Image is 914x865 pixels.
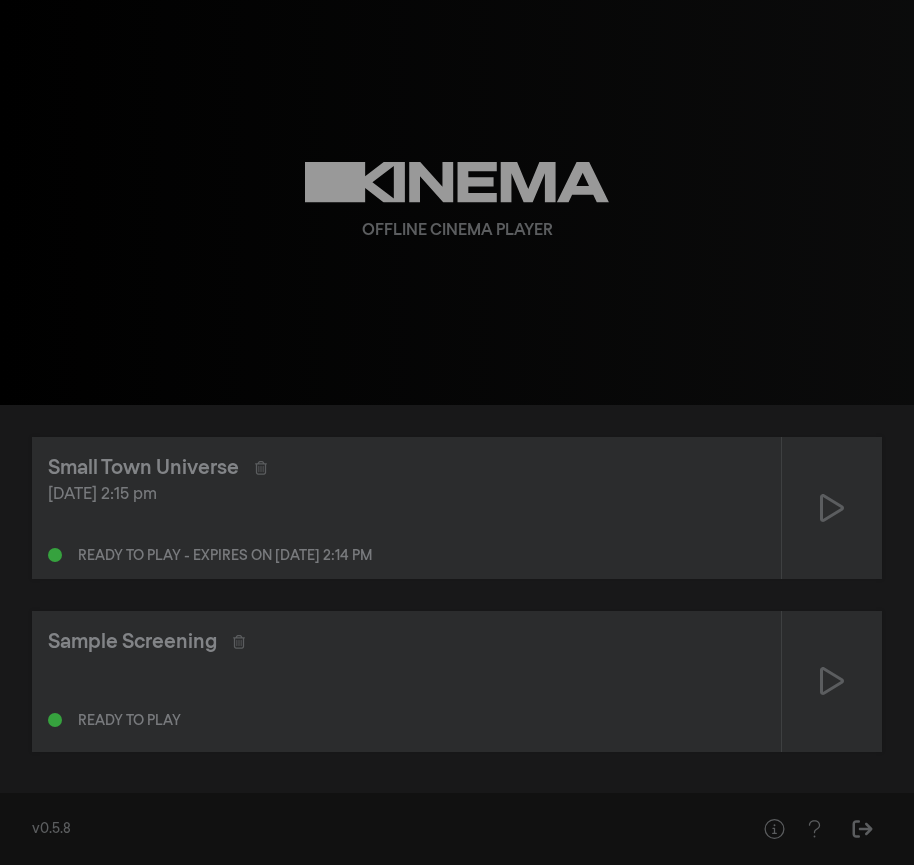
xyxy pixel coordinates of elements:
[78,549,372,563] div: Ready to play - expires on [DATE] 2:14 pm
[48,627,217,657] div: Sample Screening
[48,483,765,507] div: [DATE] 2:15 pm
[362,219,553,243] div: Offline Cinema Player
[754,809,794,849] button: Help
[794,809,834,849] button: Help
[32,819,714,840] div: v0.5.8
[48,453,239,483] div: Small Town Universe
[78,714,181,728] div: Ready to play
[842,809,882,849] button: Sign Out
